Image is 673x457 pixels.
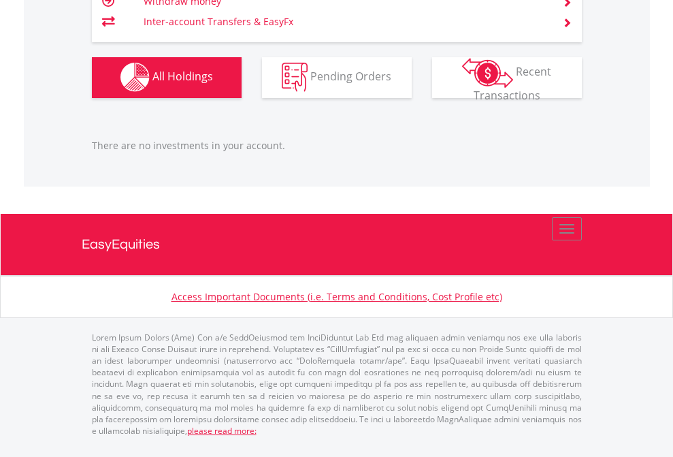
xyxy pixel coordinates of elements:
span: Recent Transactions [474,64,552,103]
button: Recent Transactions [432,57,582,98]
img: holdings-wht.png [120,63,150,92]
button: Pending Orders [262,57,412,98]
a: please read more: [187,425,257,437]
a: EasyEquities [82,214,592,275]
td: Inter-account Transfers & EasyFx [144,12,546,32]
a: Access Important Documents (i.e. Terms and Conditions, Cost Profile etc) [171,290,502,303]
img: pending_instructions-wht.png [282,63,308,92]
span: Pending Orders [310,69,391,84]
p: Lorem Ipsum Dolors (Ame) Con a/e SeddOeiusmod tem InciDiduntut Lab Etd mag aliquaen admin veniamq... [92,332,582,437]
p: There are no investments in your account. [92,139,582,153]
img: transactions-zar-wht.png [462,58,513,88]
span: All Holdings [152,69,213,84]
button: All Holdings [92,57,242,98]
